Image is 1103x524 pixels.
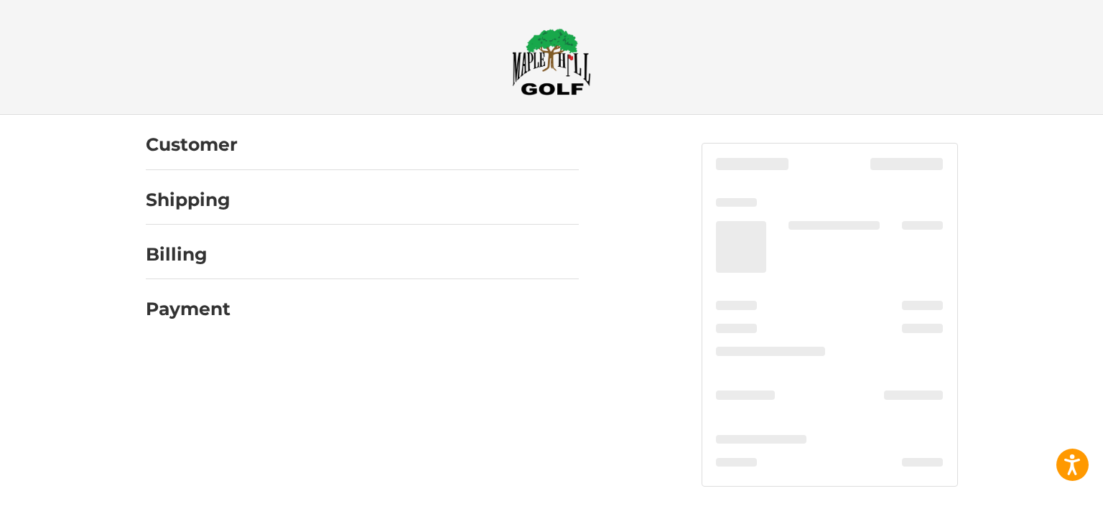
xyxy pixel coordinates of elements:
iframe: Google Customer Reviews [985,485,1103,524]
h2: Payment [146,298,231,320]
h2: Customer [146,134,238,156]
h2: Billing [146,243,230,266]
h2: Shipping [146,189,231,211]
img: Maple Hill Golf [512,28,591,95]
